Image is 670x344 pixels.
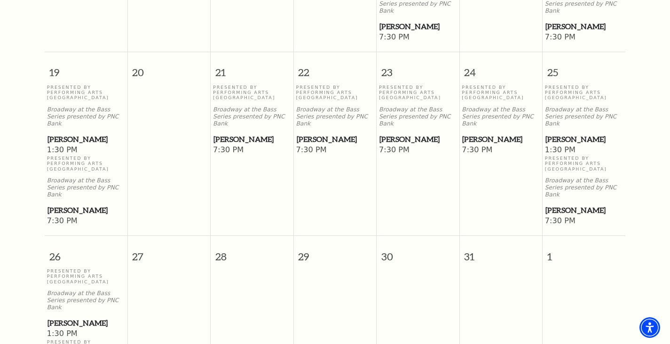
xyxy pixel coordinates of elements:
[377,52,459,85] span: 23
[545,106,623,127] p: Broadway at the Bass Series presented by PNC Bank
[47,133,125,145] span: [PERSON_NAME]
[294,236,376,268] span: 29
[379,85,457,101] p: Presented By Performing Arts [GEOGRAPHIC_DATA]
[47,216,125,227] span: 7:30 PM
[462,106,540,127] p: Broadway at the Bass Series presented by PNC Bank
[460,236,542,268] span: 31
[47,106,125,127] p: Broadway at the Bass Series presented by PNC Bank
[47,204,125,216] span: [PERSON_NAME]
[379,21,457,32] span: [PERSON_NAME]
[296,145,374,156] span: 7:30 PM
[379,133,457,145] a: Hamilton
[545,133,623,145] span: [PERSON_NAME]
[545,204,623,216] a: Hamilton
[379,21,457,32] a: Hamilton
[545,177,623,198] p: Broadway at the Bass Series presented by PNC Bank
[296,85,374,101] p: Presented By Performing Arts [GEOGRAPHIC_DATA]
[379,106,457,127] p: Broadway at the Bass Series presented by PNC Bank
[543,52,625,85] span: 25
[460,52,542,85] span: 24
[545,145,623,156] span: 1:30 PM
[47,85,125,101] p: Presented By Performing Arts [GEOGRAPHIC_DATA]
[297,133,374,145] span: [PERSON_NAME]
[47,329,125,339] span: 1:30 PM
[462,133,539,145] span: [PERSON_NAME]
[462,85,540,101] p: Presented By Performing Arts [GEOGRAPHIC_DATA]
[462,133,540,145] a: Hamilton
[545,32,623,43] span: 7:30 PM
[296,133,374,145] a: Hamilton
[213,133,291,145] a: Hamilton
[47,156,125,172] p: Presented By Performing Arts [GEOGRAPHIC_DATA]
[47,133,125,145] a: Hamilton
[545,85,623,101] p: Presented By Performing Arts [GEOGRAPHIC_DATA]
[128,52,210,85] span: 20
[213,133,291,145] span: [PERSON_NAME]
[543,236,625,268] span: 1
[296,106,374,127] p: Broadway at the Bass Series presented by PNC Bank
[213,106,291,127] p: Broadway at the Bass Series presented by PNC Bank
[213,85,291,101] p: Presented By Performing Arts [GEOGRAPHIC_DATA]
[294,52,376,85] span: 22
[47,145,125,156] span: 1:30 PM
[462,145,540,156] span: 7:30 PM
[45,52,127,85] span: 19
[545,216,623,227] span: 7:30 PM
[211,52,293,85] span: 21
[211,236,293,268] span: 28
[128,236,210,268] span: 27
[379,32,457,43] span: 7:30 PM
[47,177,125,198] p: Broadway at the Bass Series presented by PNC Bank
[47,204,125,216] a: Hamilton
[47,317,125,329] span: [PERSON_NAME]
[377,236,459,268] span: 30
[545,156,623,172] p: Presented By Performing Arts [GEOGRAPHIC_DATA]
[45,236,127,268] span: 26
[379,133,457,145] span: [PERSON_NAME]
[545,21,623,32] a: Hamilton
[47,317,125,329] a: Hamilton
[545,204,623,216] span: [PERSON_NAME]
[545,21,623,32] span: [PERSON_NAME]
[545,133,623,145] a: Hamilton
[213,145,291,156] span: 7:30 PM
[47,268,125,284] p: Presented By Performing Arts [GEOGRAPHIC_DATA]
[379,145,457,156] span: 7:30 PM
[639,317,660,338] div: Accessibility Menu
[47,290,125,311] p: Broadway at the Bass Series presented by PNC Bank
